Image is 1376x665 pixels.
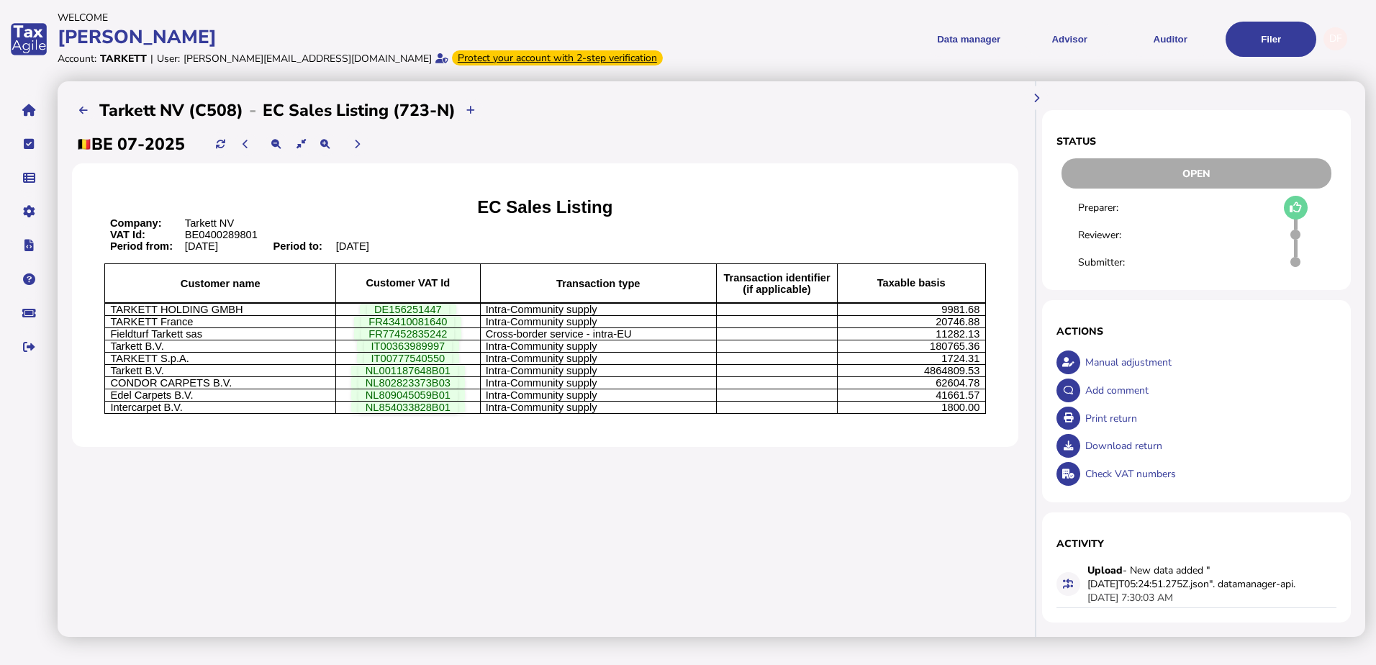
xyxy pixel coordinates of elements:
button: Download return [1056,434,1080,458]
button: Mark as draft [1284,196,1308,220]
span: 62604.78 [936,377,979,389]
div: [PERSON_NAME][EMAIL_ADDRESS][DOMAIN_NAME] [184,52,432,65]
span: 41661.57 [936,389,979,401]
span: Intra-Community supply [486,365,597,376]
span: 1800.00 [941,402,979,413]
div: Tarkett [100,52,147,65]
span: 11282.13 [936,328,979,340]
div: Return status - Actions are restricted to nominated users [1056,158,1336,189]
div: Account: [58,52,96,65]
button: Check VAT numbers on return. [1056,462,1080,486]
div: - [243,99,263,122]
b: Company: [110,217,162,229]
span: Intra-Community supply [486,389,597,401]
span: TARKETT S.p.A. [110,353,189,364]
span: FR77452835242 [361,328,454,340]
div: From Oct 1, 2025, 2-step verification will be required to login. Set it up now... [452,50,663,65]
div: Preparer: [1078,201,1159,214]
i: Email verified [435,53,448,63]
span: Fieldturf Tarkett sas [110,328,202,340]
span: Intercarpet B.V. [110,402,182,413]
b: Period from: [110,240,173,252]
button: Make the return view smaller [265,132,289,156]
span: Intra-Community supply [486,304,597,315]
div: Open [1062,158,1331,189]
span: [DATE] [185,240,218,252]
i: Data for this filing changed [1063,579,1073,589]
button: Previous period [234,132,258,156]
button: Auditor [1125,22,1216,57]
div: [DATE] 7:30:03 AM [1087,591,1173,605]
span: FR43410081640 [361,316,454,327]
div: Profile settings [1323,27,1347,51]
span: Edel Carpets B.V. [110,389,193,401]
span: IT00363989997 [364,340,453,352]
b: Period to: [273,240,322,252]
span: TARKETT France [110,316,193,327]
div: Manual adjustment [1082,348,1336,376]
span: Intra-Community supply [486,402,597,413]
img: be.png [77,139,91,150]
div: Welcome [58,11,684,24]
div: User: [157,52,180,65]
h1: Actions [1056,325,1336,338]
button: Shows a dropdown of Data manager options [923,22,1014,57]
span: IT00777540550 [364,353,453,364]
button: Make a comment in the activity log. [1056,379,1080,402]
button: Tasks [14,129,44,159]
button: Developer hub links [14,230,44,261]
span: EC Sales Listing [477,197,612,217]
button: Refresh data for current period [209,132,232,156]
button: Upload transactions [459,99,483,122]
div: Check VAT numbers [1082,460,1336,488]
button: Sign out [14,332,44,362]
span: Intra-Community supply [486,353,597,364]
button: Filing calendar - month view [72,99,96,122]
span: Tarkett B.V. [110,340,163,352]
h2: Tarkett NV (C508) [99,99,243,122]
button: Make the return view larger [313,132,337,156]
span: Intra-Community supply [486,377,597,389]
div: - New data added "[DATE]T05:24:51.275Z.json". datamanager-api. [1087,564,1303,591]
h1: Status [1056,135,1336,148]
div: | [150,52,153,65]
div: [PERSON_NAME] [58,24,684,50]
span: NL809045059B01 [358,389,458,401]
button: Manage settings [14,196,44,227]
menu: navigate products [691,22,1317,57]
span: BE0400289801 [185,229,258,240]
b: VAT Id: [110,229,145,240]
button: Raise a support ticket [14,298,44,328]
button: Shows a dropdown of VAT Advisor options [1024,22,1115,57]
span: 20746.88 [936,316,979,327]
button: Hide [1024,86,1048,110]
b: Customer name [181,278,261,289]
button: Reset the return view [289,132,313,156]
span: [DATE] [336,240,369,252]
button: Open printable view of return. [1056,407,1080,430]
span: NL001187648B01 [358,365,458,376]
span: Transaction type [556,278,640,289]
b: Customer VAT Id [366,277,451,289]
button: Help pages [14,264,44,294]
span: DE156251447 [367,304,449,315]
span: Intra-Community supply [486,340,597,352]
span: CONDOR CARPETS B.V. [110,377,232,389]
span: 4864809.53 [924,365,979,376]
div: Print return [1082,404,1336,433]
div: Submitter: [1078,255,1159,269]
b: Transaction identifier (if applicable) [723,272,830,295]
span: Intra-Community supply [486,316,597,327]
h1: Activity [1056,537,1336,551]
button: Next period [345,132,369,156]
div: Reviewer: [1078,228,1159,242]
button: Data manager [14,163,44,193]
button: Filer [1226,22,1316,57]
span: TARKETT HOLDING GMBH [110,304,243,315]
button: Home [14,95,44,125]
span: 180765.36 [930,340,979,352]
button: Make an adjustment to this return. [1056,350,1080,374]
div: Download return [1082,432,1336,460]
span: 1724.31 [941,353,979,364]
